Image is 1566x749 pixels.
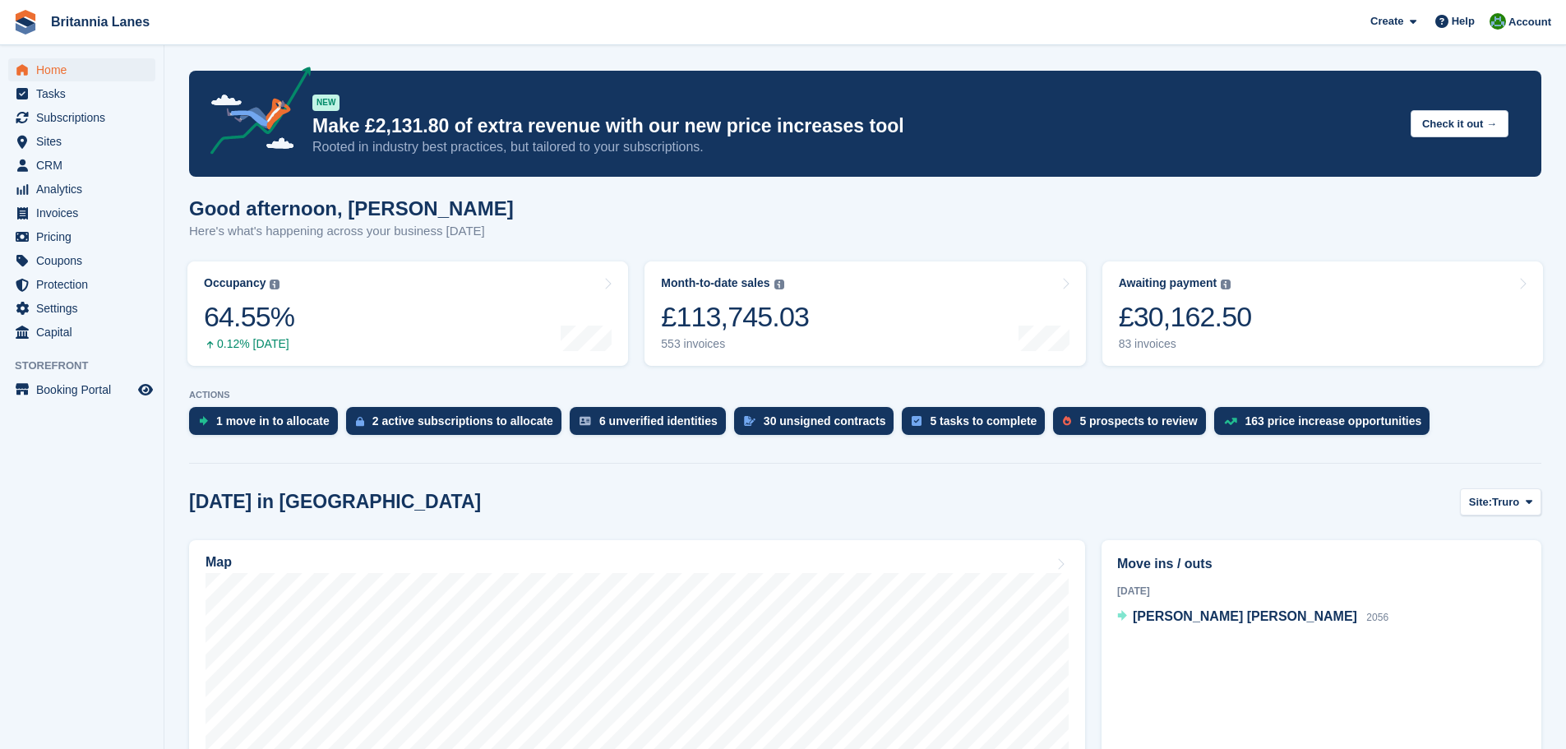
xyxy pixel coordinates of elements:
[1117,607,1388,628] a: [PERSON_NAME] [PERSON_NAME] 2056
[1508,14,1551,30] span: Account
[1366,612,1388,623] span: 2056
[312,114,1397,138] p: Make £2,131.80 of extra revenue with our new price increases tool
[1119,337,1252,351] div: 83 invoices
[8,225,155,248] a: menu
[270,280,279,289] img: icon-info-grey-7440780725fd019a000dd9b08b2336e03edf1995a4989e88bcd33f0948082b44.svg
[356,416,364,427] img: active_subscription_to_allocate_icon-d502201f5373d7db506a760aba3b589e785aa758c864c3986d89f69b8ff3...
[36,178,135,201] span: Analytics
[206,555,232,570] h2: Map
[204,276,266,290] div: Occupancy
[372,414,553,428] div: 2 active subscriptions to allocate
[8,249,155,272] a: menu
[1221,280,1231,289] img: icon-info-grey-7440780725fd019a000dd9b08b2336e03edf1995a4989e88bcd33f0948082b44.svg
[1214,407,1439,443] a: 163 price increase opportunities
[8,201,155,224] a: menu
[8,378,155,401] a: menu
[36,273,135,296] span: Protection
[15,358,164,374] span: Storefront
[312,138,1397,156] p: Rooted in industry best practices, but tailored to your subscriptions.
[8,273,155,296] a: menu
[1119,300,1252,334] div: £30,162.50
[36,249,135,272] span: Coupons
[189,222,514,241] p: Here's what's happening across your business [DATE]
[1224,418,1237,425] img: price_increase_opportunities-93ffe204e8149a01c8c9dc8f82e8f89637d9d84a8eef4429ea346261dce0b2c0.svg
[8,178,155,201] a: menu
[8,106,155,129] a: menu
[644,261,1085,366] a: Month-to-date sales £113,745.03 553 invoices
[661,276,769,290] div: Month-to-date sales
[1053,407,1213,443] a: 5 prospects to review
[204,300,294,334] div: 64.55%
[1119,276,1217,290] div: Awaiting payment
[599,414,718,428] div: 6 unverified identities
[930,414,1037,428] div: 5 tasks to complete
[1063,416,1071,426] img: prospect-51fa495bee0391a8d652442698ab0144808aea92771e9ea1ae160a38d050c398.svg
[8,58,155,81] a: menu
[199,416,208,426] img: move_ins_to_allocate_icon-fdf77a2bb77ea45bf5b3d319d69a93e2d87916cf1d5bf7949dd705db3b84f3ca.svg
[1370,13,1403,30] span: Create
[36,378,135,401] span: Booking Portal
[346,407,570,443] a: 2 active subscriptions to allocate
[902,407,1053,443] a: 5 tasks to complete
[44,8,156,35] a: Britannia Lanes
[36,201,135,224] span: Invoices
[1117,554,1526,574] h2: Move ins / outs
[734,407,903,443] a: 30 unsigned contracts
[136,380,155,400] a: Preview store
[1411,110,1508,137] button: Check it out →
[1079,414,1197,428] div: 5 prospects to review
[36,154,135,177] span: CRM
[189,407,346,443] a: 1 move in to allocate
[36,106,135,129] span: Subscriptions
[189,491,481,513] h2: [DATE] in [GEOGRAPHIC_DATA]
[216,414,330,428] div: 1 move in to allocate
[13,10,38,35] img: stora-icon-8386f47178a22dfd0bd8f6a31ec36ba5ce8667c1dd55bd0f319d3a0aa187defe.svg
[1245,414,1422,428] div: 163 price increase opportunities
[204,337,294,351] div: 0.12% [DATE]
[1490,13,1506,30] img: Matt Lane
[661,337,809,351] div: 553 invoices
[312,95,340,111] div: NEW
[744,416,755,426] img: contract_signature_icon-13c848040528278c33f63329250d36e43548de30e8caae1d1a13099fd9432cc5.svg
[1469,494,1492,511] span: Site:
[36,58,135,81] span: Home
[187,261,628,366] a: Occupancy 64.55% 0.12% [DATE]
[570,407,734,443] a: 6 unverified identities
[36,130,135,153] span: Sites
[36,225,135,248] span: Pricing
[764,414,886,428] div: 30 unsigned contracts
[8,130,155,153] a: menu
[8,321,155,344] a: menu
[8,82,155,105] a: menu
[189,390,1541,400] p: ACTIONS
[1133,609,1357,623] span: [PERSON_NAME] [PERSON_NAME]
[1460,488,1541,516] button: Site: Truro
[36,297,135,320] span: Settings
[36,82,135,105] span: Tasks
[8,154,155,177] a: menu
[661,300,809,334] div: £113,745.03
[1492,494,1519,511] span: Truro
[36,321,135,344] span: Capital
[189,197,514,220] h1: Good afternoon, [PERSON_NAME]
[774,280,784,289] img: icon-info-grey-7440780725fd019a000dd9b08b2336e03edf1995a4989e88bcd33f0948082b44.svg
[8,297,155,320] a: menu
[912,416,922,426] img: task-75834270c22a3079a89374b754ae025e5fb1db73e45f91037f5363f120a921f8.svg
[1117,584,1526,599] div: [DATE]
[1102,261,1543,366] a: Awaiting payment £30,162.50 83 invoices
[196,67,312,160] img: price-adjustments-announcement-icon-8257ccfd72463d97f412b2fc003d46551f7dbcb40ab6d574587a9cd5c0d94...
[1452,13,1475,30] span: Help
[580,416,591,426] img: verify_identity-adf6edd0f0f0b5bbfe63781bf79b02c33cf7c696d77639b501bdc392416b5a36.svg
